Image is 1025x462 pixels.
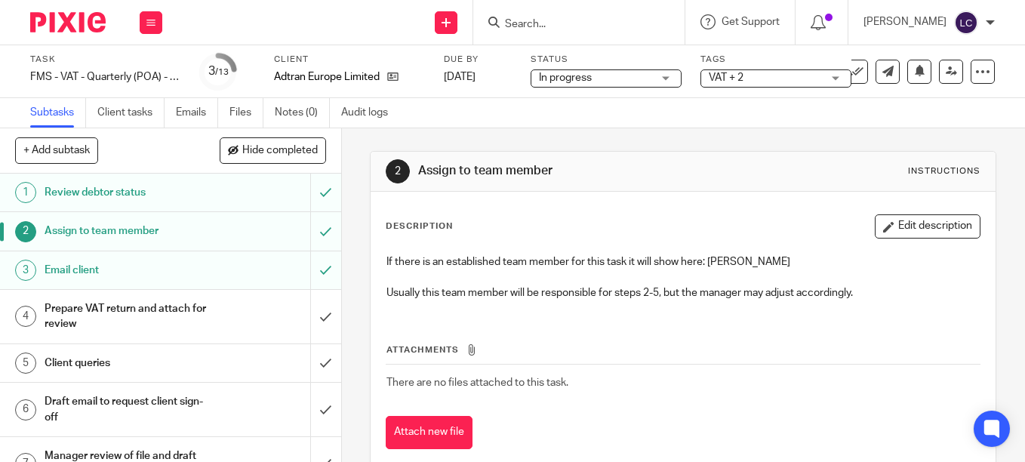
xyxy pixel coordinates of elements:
a: Audit logs [341,98,399,128]
label: Task [30,54,181,66]
small: /13 [215,68,229,76]
h1: Prepare VAT return and attach for review [45,297,211,336]
div: 2 [15,221,36,242]
a: Client tasks [97,98,165,128]
div: 3 [208,63,229,80]
button: + Add subtask [15,137,98,163]
a: Notes (0) [275,98,330,128]
a: Subtasks [30,98,86,128]
h1: Assign to team member [418,163,716,179]
div: Instructions [908,165,980,177]
label: Status [531,54,682,66]
label: Client [274,54,425,66]
label: Tags [700,54,851,66]
span: [DATE] [444,72,476,82]
p: Usually this team member will be responsible for steps 2-5, but the manager may adjust accordingly. [386,285,980,300]
button: Edit description [875,214,980,239]
h1: Assign to team member [45,220,211,242]
a: Emails [176,98,218,128]
p: If there is an established team member for this task it will show here: [PERSON_NAME] [386,254,980,269]
h1: Client queries [45,352,211,374]
h1: Draft email to request client sign-off [45,390,211,429]
div: FMS - VAT - Quarterly (POA) - [DATE] - [DATE] [30,69,181,85]
div: FMS - VAT - Quarterly (POA) - May - July, 2025 [30,69,181,85]
button: Attach new file [386,416,472,450]
div: 4 [15,306,36,327]
img: svg%3E [954,11,978,35]
label: Due by [444,54,512,66]
input: Search [503,18,639,32]
p: [PERSON_NAME] [863,14,947,29]
h1: Review debtor status [45,181,211,204]
div: 2 [386,159,410,183]
h1: Email client [45,259,211,282]
span: VAT + 2 [709,72,743,83]
span: Attachments [386,346,459,354]
div: 1 [15,182,36,203]
p: Description [386,220,453,233]
span: In progress [539,72,592,83]
span: There are no files attached to this task. [386,377,568,388]
p: Adtran Europe Limited [274,69,380,85]
img: Pixie [30,12,106,32]
div: 6 [15,399,36,420]
div: 3 [15,260,36,281]
button: Hide completed [220,137,326,163]
a: Files [229,98,263,128]
span: Hide completed [242,145,318,157]
span: Get Support [722,17,780,27]
div: 5 [15,353,36,374]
